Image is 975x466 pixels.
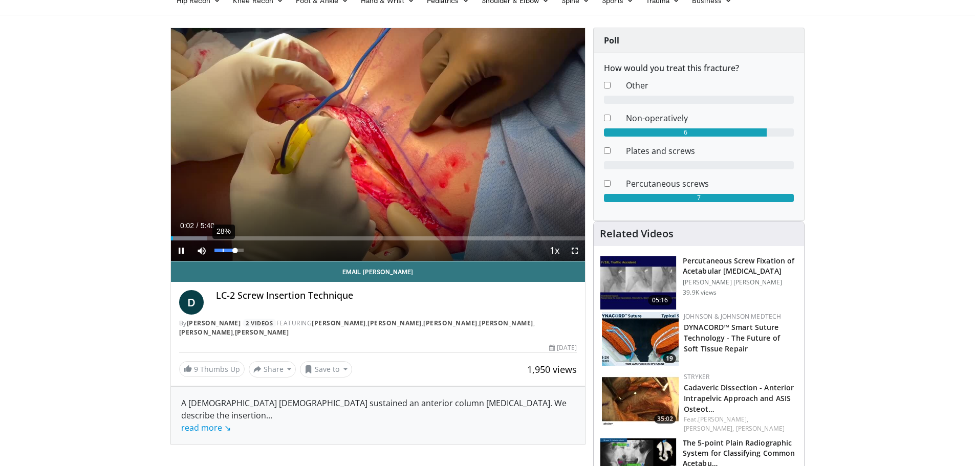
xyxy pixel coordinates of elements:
[683,278,798,286] p: [PERSON_NAME] [PERSON_NAME]
[602,372,679,426] img: e4a99802-c30d-47bf-a264-eaadf192668e.150x105_q85_crop-smart_upscale.jpg
[179,319,577,337] div: By FEATURING , , , , ,
[214,249,244,252] div: Volume Level
[663,354,676,363] span: 19
[194,364,198,374] span: 9
[600,228,674,240] h4: Related Videos
[216,290,577,301] h4: LC-2 Screw Insertion Technique
[181,422,231,433] a: read more ↘
[180,221,194,230] span: 0:02
[197,221,199,230] span: /
[235,328,289,337] a: [PERSON_NAME]
[602,372,679,426] a: 35:02
[683,256,798,276] h3: Percutaneous Screw Fixation of Acetabular [MEDICAL_DATA]
[312,319,366,327] a: [PERSON_NAME]
[604,63,794,73] h6: How would you treat this fracture?
[602,312,679,366] img: 48a250ad-ab0f-467a-96cf-45a5ca85618f.150x105_q85_crop-smart_upscale.jpg
[187,319,241,327] a: [PERSON_NAME]
[171,240,191,261] button: Pause
[201,221,214,230] span: 5:40
[684,312,781,321] a: Johnson & Johnson MedTech
[171,261,586,282] a: Email [PERSON_NAME]
[191,240,212,261] button: Mute
[549,343,577,352] div: [DATE]
[602,312,679,366] a: 19
[684,322,780,353] a: DYNACORD™ Smart Suture Technology - The Future of Soft Tissue Repair
[171,28,586,261] video-js: Video Player
[544,240,565,261] button: Playback Rate
[604,128,767,137] div: 6
[179,328,233,337] a: [PERSON_NAME]
[654,414,676,424] span: 35:02
[618,145,801,157] dd: Plates and screws
[423,319,478,327] a: [PERSON_NAME]
[171,236,586,240] div: Progress Bar
[243,319,276,327] a: 2 Videos
[648,295,673,305] span: 05:16
[527,363,577,375] span: 1,950 views
[181,397,575,434] div: A [DEMOGRAPHIC_DATA] [DEMOGRAPHIC_DATA] sustained an anterior column [MEDICAL_DATA]. We describe ...
[249,361,296,378] button: Share
[683,289,717,297] p: 39.9K views
[604,194,794,202] div: 7
[479,319,533,327] a: [PERSON_NAME]
[618,177,801,190] dd: Percutaneous screws
[600,256,676,309] img: 134112_0000_1.png.150x105_q85_crop-smart_upscale.jpg
[179,290,204,315] a: D
[604,35,619,46] strong: Poll
[684,424,734,433] a: [PERSON_NAME],
[565,240,585,261] button: Fullscreen
[179,361,245,377] a: 9 Thumbs Up
[698,415,748,424] a: [PERSON_NAME],
[367,319,422,327] a: [PERSON_NAME]
[684,383,794,414] a: Cadaveric Dissection - Anterior Intrapelvic Approach and ASIS Osteot…
[618,79,801,92] dd: Other
[684,415,796,433] div: Feat.
[618,112,801,124] dd: Non-operatively
[736,424,785,433] a: [PERSON_NAME]
[684,372,709,381] a: Stryker
[600,256,798,310] a: 05:16 Percutaneous Screw Fixation of Acetabular [MEDICAL_DATA] [PERSON_NAME] [PERSON_NAME] 39.9K ...
[300,361,352,378] button: Save to
[181,410,272,433] span: ...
